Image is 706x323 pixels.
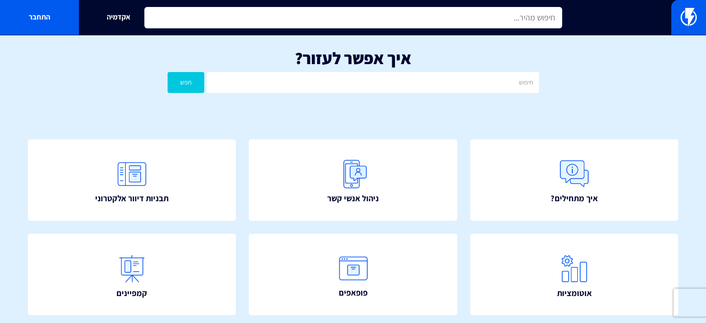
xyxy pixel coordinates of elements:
a: פופאפים [249,234,457,315]
a: איך מתחילים? [470,139,678,221]
span: תבניות דיוור אלקטרוני [95,192,168,204]
span: ניהול אנשי קשר [327,192,379,204]
button: חפש [168,72,205,93]
a: קמפיינים [28,234,236,315]
input: חיפוש מהיר... [144,7,562,28]
a: ניהול אנשי קשר [249,139,457,221]
span: אוטומציות [557,287,591,299]
span: איך מתחילים? [551,192,597,204]
input: חיפוש [207,72,538,93]
h1: איך אפשר לעזור? [14,49,692,67]
a: אוטומציות [470,234,678,315]
span: פופאפים [339,287,368,299]
a: תבניות דיוור אלקטרוני [28,139,236,221]
span: קמפיינים [117,287,147,299]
